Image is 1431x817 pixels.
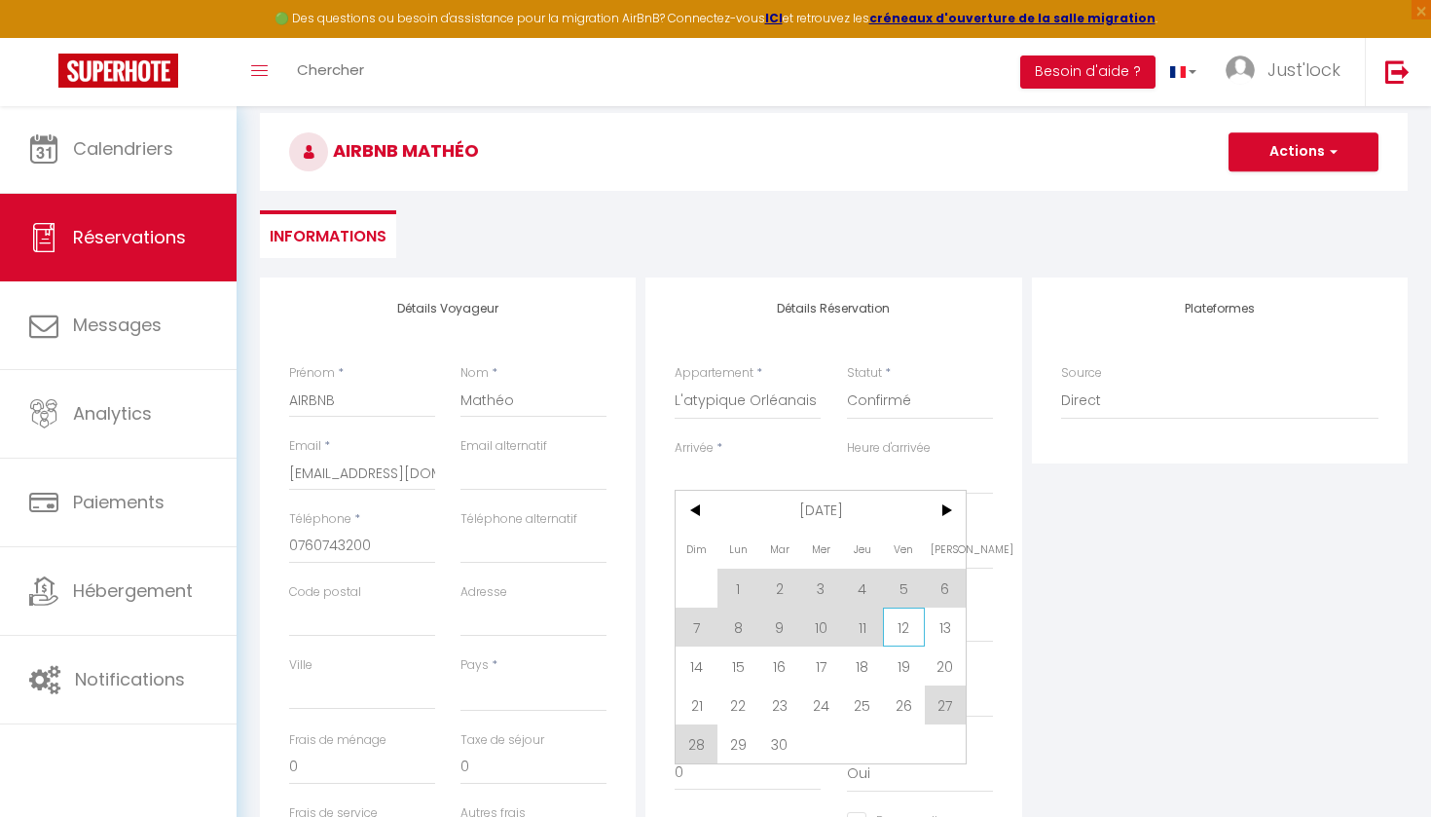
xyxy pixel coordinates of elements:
[75,667,185,691] span: Notifications
[842,530,884,569] span: Jeu
[676,724,717,763] span: 28
[1226,56,1255,85] img: ...
[717,647,759,686] span: 15
[1267,57,1340,82] span: Just'lock
[925,686,967,724] span: 27
[883,608,925,647] span: 12
[460,731,544,750] label: Taxe de séjour
[297,59,364,80] span: Chercher
[73,578,193,603] span: Hébergement
[869,10,1156,26] a: créneaux d'ouverture de la salle migration
[883,569,925,608] span: 5
[289,302,606,316] h4: Détails Voyageur
[676,491,717,530] span: <
[758,686,800,724] span: 23
[676,686,717,724] span: 21
[758,608,800,647] span: 9
[675,439,714,458] label: Arrivée
[717,530,759,569] span: Lun
[676,530,717,569] span: Dim
[800,608,842,647] span: 10
[842,608,884,647] span: 11
[282,38,379,106] a: Chercher
[925,647,967,686] span: 20
[73,136,173,161] span: Calendriers
[260,210,396,258] li: Informations
[16,8,74,66] button: Ouvrir le widget de chat LiveChat
[883,686,925,724] span: 26
[460,364,489,383] label: Nom
[925,491,967,530] span: >
[758,530,800,569] span: Mar
[289,138,479,163] span: AIRBNB Mathéo
[842,569,884,608] span: 4
[289,364,335,383] label: Prénom
[1061,364,1102,383] label: Source
[289,510,351,529] label: Téléphone
[460,510,577,529] label: Téléphone alternatif
[1061,302,1378,316] h4: Plateformes
[842,647,884,686] span: 18
[800,686,842,724] span: 24
[460,656,489,675] label: Pays
[289,656,312,675] label: Ville
[1385,59,1410,84] img: logout
[460,583,507,602] label: Adresse
[842,686,884,724] span: 25
[676,608,717,647] span: 7
[883,647,925,686] span: 19
[800,530,842,569] span: Mer
[758,569,800,608] span: 2
[289,437,321,456] label: Email
[73,401,152,426] span: Analytics
[676,647,717,686] span: 14
[758,724,800,763] span: 30
[925,569,967,608] span: 6
[717,569,759,608] span: 1
[800,647,842,686] span: 17
[765,10,783,26] a: ICI
[58,54,178,88] img: Super Booking
[758,647,800,686] span: 16
[675,302,992,316] h4: Détails Réservation
[925,530,967,569] span: [PERSON_NAME]
[717,686,759,724] span: 22
[847,364,882,383] label: Statut
[73,313,162,337] span: Messages
[1020,56,1156,89] button: Besoin d'aide ?
[460,437,547,456] label: Email alternatif
[289,583,361,602] label: Code postal
[73,490,165,514] span: Paiements
[717,491,925,530] span: [DATE]
[717,724,759,763] span: 29
[1211,38,1365,106] a: ... Just'lock
[925,608,967,647] span: 13
[800,569,842,608] span: 3
[883,530,925,569] span: Ven
[675,364,753,383] label: Appartement
[73,225,186,249] span: Réservations
[1229,132,1378,171] button: Actions
[717,608,759,647] span: 8
[847,439,931,458] label: Heure d'arrivée
[289,731,386,750] label: Frais de ménage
